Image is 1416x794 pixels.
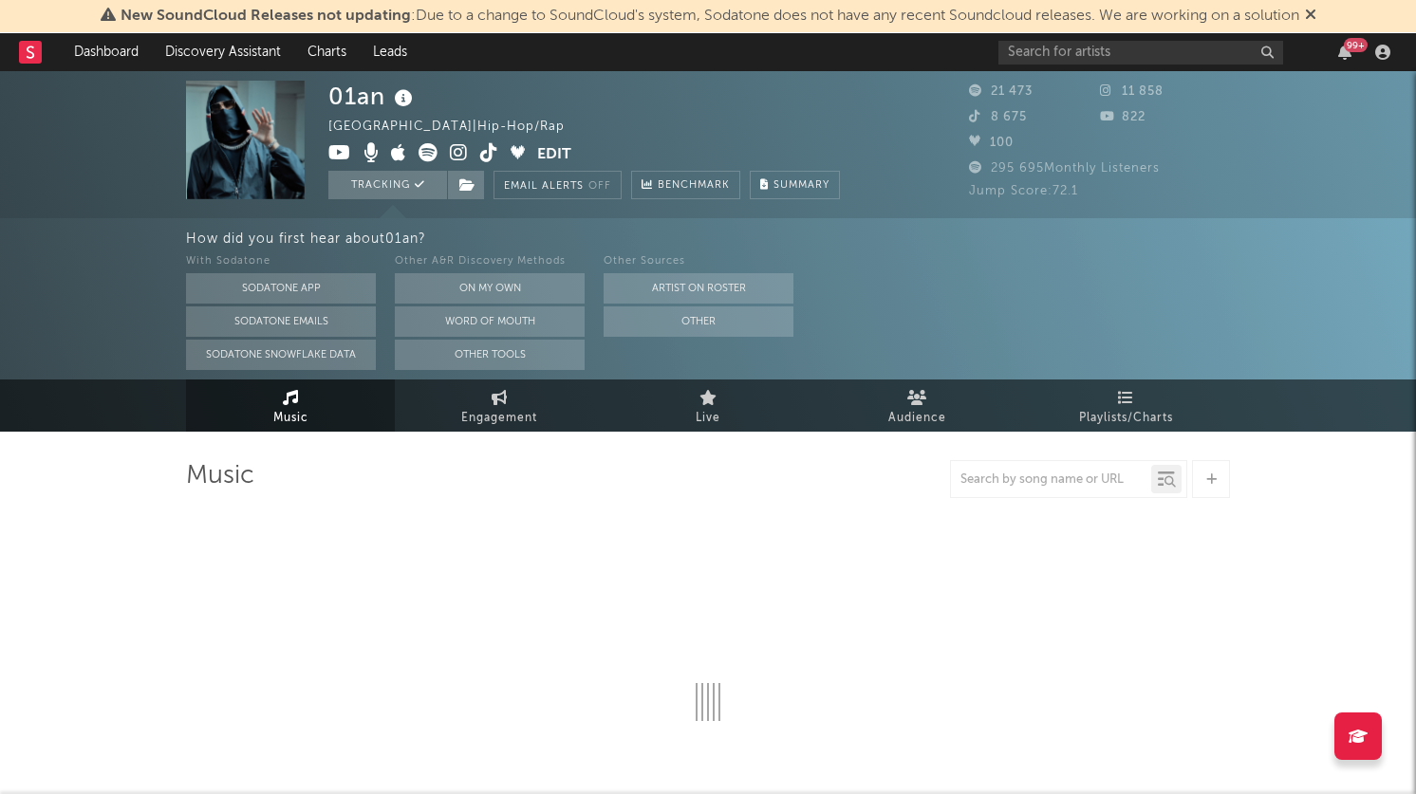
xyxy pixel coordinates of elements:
span: Engagement [461,407,537,430]
span: Dismiss [1305,9,1316,24]
span: 100 [969,137,1014,149]
span: Benchmark [658,175,730,197]
span: 822 [1100,111,1146,123]
div: 01an [328,81,418,112]
button: Sodatone Snowflake Data [186,340,376,370]
a: Live [604,379,812,432]
a: Engagement [395,379,604,432]
a: Charts [294,33,360,71]
button: 99+ [1338,45,1351,60]
span: Audience [888,407,946,430]
a: Discovery Assistant [152,33,294,71]
input: Search for artists [998,41,1283,65]
span: 8 675 [969,111,1027,123]
input: Search by song name or URL [951,472,1151,488]
a: Benchmark [631,171,740,199]
span: Playlists/Charts [1079,407,1173,430]
button: Word Of Mouth [395,306,585,337]
button: Artist on Roster [604,273,793,304]
div: Other A&R Discovery Methods [395,250,585,273]
a: Dashboard [61,33,152,71]
button: Other Tools [395,340,585,370]
span: 11 858 [1100,85,1164,98]
span: Live [696,407,720,430]
span: Jump Score: 72.1 [969,185,1078,197]
span: New SoundCloud Releases not updating [121,9,411,24]
button: Sodatone Emails [186,306,376,337]
button: Edit [537,143,571,167]
div: [GEOGRAPHIC_DATA] | Hip-Hop/Rap [328,116,587,138]
a: Playlists/Charts [1021,379,1230,432]
span: Music [273,407,308,430]
span: 21 473 [969,85,1033,98]
a: Leads [360,33,420,71]
span: Summary [773,180,829,191]
span: 295 695 Monthly Listeners [969,162,1160,175]
button: Other [604,306,793,337]
div: 99 + [1344,38,1368,52]
button: Tracking [328,171,447,199]
div: Other Sources [604,250,793,273]
button: Summary [750,171,840,199]
a: Music [186,379,395,432]
button: Email AlertsOff [494,171,622,199]
span: : Due to a change to SoundCloud's system, Sodatone does not have any recent Soundcloud releases. ... [121,9,1299,24]
div: How did you first hear about 01an ? [186,228,1416,250]
a: Audience [812,379,1021,432]
button: Sodatone App [186,273,376,304]
button: On My Own [395,273,585,304]
em: Off [588,181,611,192]
div: With Sodatone [186,250,376,273]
